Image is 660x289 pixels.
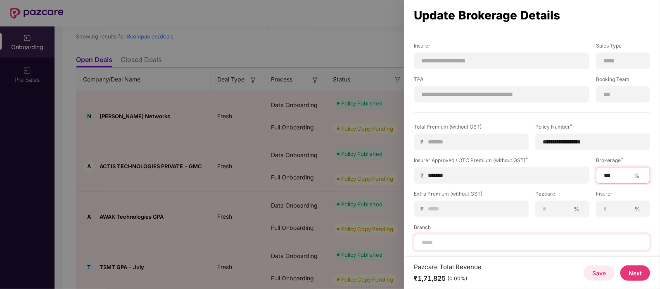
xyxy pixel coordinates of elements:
label: Sales Type [596,42,650,53]
div: Brokerage [596,157,650,164]
label: TPA [414,76,589,86]
label: Booking Team [596,76,650,86]
span: ₹ [420,205,427,213]
div: ₹1,71,825 [414,274,482,283]
span: % [570,205,583,213]
div: (0.00%) [447,275,468,282]
span: ₹ [420,172,427,179]
div: Update Brokerage Details [414,11,650,20]
div: Policy Number [535,123,650,130]
span: % [631,172,643,179]
label: Total Premium (without GST) [414,123,529,134]
button: Save [584,265,614,281]
button: Next [620,265,650,281]
label: Branch [414,224,650,234]
label: Pazcare [535,190,589,201]
span: % [631,205,643,213]
span: ₹ [420,138,427,146]
div: Insurer Approved / OTC Premium (without GST) [414,157,589,164]
div: Pazcare Total Revenue [414,263,482,271]
label: Extra Premium (without GST) [414,190,529,201]
label: Insurer [596,190,650,201]
label: Insurer [414,42,589,53]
